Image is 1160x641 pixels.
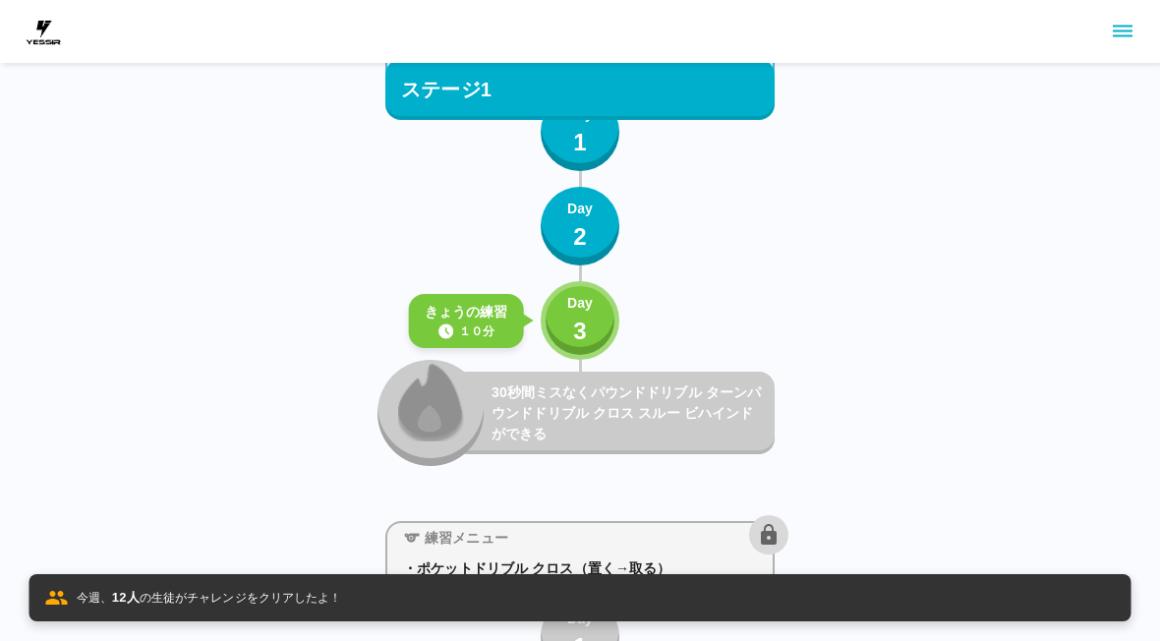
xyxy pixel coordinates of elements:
[1106,15,1139,48] button: sidemenu
[77,588,342,608] p: 今週、 の生徒がチャレンジをクリアしたよ！
[573,219,587,255] p: 2
[541,187,619,265] button: Day2
[573,314,587,349] p: 3
[377,360,484,466] button: locked_fire_icon
[401,75,492,104] p: ステージ1
[24,12,63,51] img: dummy
[459,322,494,340] p: １０分
[541,281,619,360] button: Day3
[403,558,757,579] p: ・ポケットドリブル クロス（置く→取る）
[425,528,508,549] p: 練習メニュー
[573,125,587,160] p: 1
[425,302,508,322] p: きょうの練習
[541,92,619,171] button: Day1
[112,590,140,605] span: 12 人
[398,361,464,441] img: locked_fire_icon
[567,199,593,219] p: Day
[567,293,593,314] p: Day
[492,382,767,444] p: 30秒間ミスなくパウンドドリブル ターンパウンドドリブル クロス スルー ビハインドができる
